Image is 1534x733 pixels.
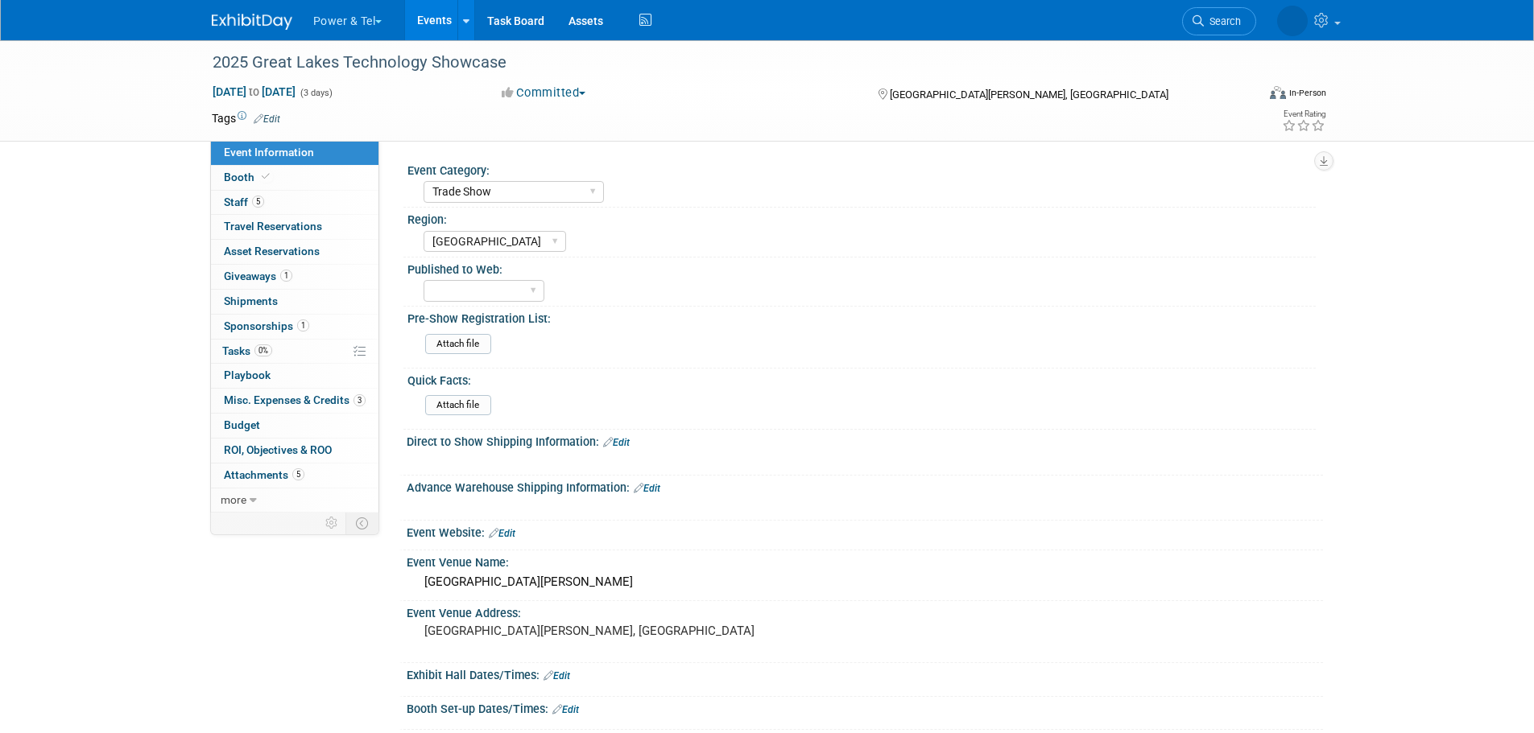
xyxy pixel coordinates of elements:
[1270,86,1286,99] img: Format-Inperson.png
[318,513,346,533] td: Personalize Event Tab Strip
[407,257,1316,278] div: Published to Web:
[407,208,1316,228] div: Region:
[407,476,1323,496] div: Advance Warehouse Shipping Information:
[224,171,273,183] span: Booth
[224,270,292,282] span: Giveaways
[211,414,378,438] a: Budget
[224,468,304,481] span: Attachments
[246,85,262,98] span: to
[254,344,272,356] span: 0%
[262,172,270,181] i: Booth reservation complete
[211,364,378,388] a: Playbook
[407,159,1316,179] div: Event Category:
[544,670,570,682] a: Edit
[489,528,515,539] a: Edit
[254,113,280,125] a: Edit
[212,110,280,126] td: Tags
[212,84,296,99] span: [DATE] [DATE]
[354,394,366,406] span: 3
[211,141,378,165] a: Event Information
[419,570,1311,595] div: [GEOGRAPHIC_DATA][PERSON_NAME]
[224,393,366,406] span: Misc. Expenses & Credits
[1161,84,1327,108] div: Event Format
[211,290,378,314] a: Shipments
[299,88,333,98] span: (3 days)
[297,319,309,331] span: 1
[407,663,1323,684] div: Exhibit Hall Dates/Times:
[407,521,1323,542] div: Event Website:
[407,601,1323,621] div: Event Venue Address:
[211,389,378,413] a: Misc. Expenses & Credits3
[211,463,378,488] a: Attachments5
[212,14,292,30] img: ExhibitDay
[424,624,771,638] pre: [GEOGRAPHIC_DATA][PERSON_NAME], [GEOGRAPHIC_DATA]
[407,369,1316,389] div: Quick Facts:
[224,146,314,159] span: Event Information
[222,344,272,357] span: Tasks
[603,437,630,448] a: Edit
[211,265,378,289] a: Giveaways1
[280,270,292,282] span: 1
[211,315,378,339] a: Sponsorships1
[407,307,1316,327] div: Pre-Show Registration List:
[224,319,309,332] span: Sponsorships
[890,89,1168,101] span: [GEOGRAPHIC_DATA][PERSON_NAME], [GEOGRAPHIC_DATA]
[211,166,378,190] a: Booth
[1277,6,1308,36] img: Melissa Seibring
[211,191,378,215] a: Staff5
[207,48,1232,77] div: 2025 Great Lakes Technology Showcase
[211,340,378,364] a: Tasks0%
[252,196,264,208] span: 5
[211,439,378,463] a: ROI, Objectives & ROO
[1204,15,1241,27] span: Search
[407,697,1323,718] div: Booth Set-up Dates/Times:
[211,215,378,239] a: Travel Reservations
[224,369,271,381] span: Playbook
[224,418,260,431] span: Budget
[1282,110,1325,118] div: Event Rating
[224,245,320,257] span: Asset Reservations
[496,84,592,101] button: Committed
[407,430,1323,451] div: Direct to Show Shipping Information:
[224,294,278,307] span: Shipments
[1182,7,1256,35] a: Search
[292,468,304,480] span: 5
[211,240,378,264] a: Asset Reservations
[211,488,378,513] a: more
[224,443,332,456] span: ROI, Objectives & ROO
[221,493,246,506] span: more
[407,550,1323,570] div: Event Venue Name:
[345,513,378,533] td: Toggle Event Tabs
[224,220,322,233] span: Travel Reservations
[634,483,660,494] a: Edit
[552,704,579,715] a: Edit
[1288,87,1326,99] div: In-Person
[224,196,264,208] span: Staff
